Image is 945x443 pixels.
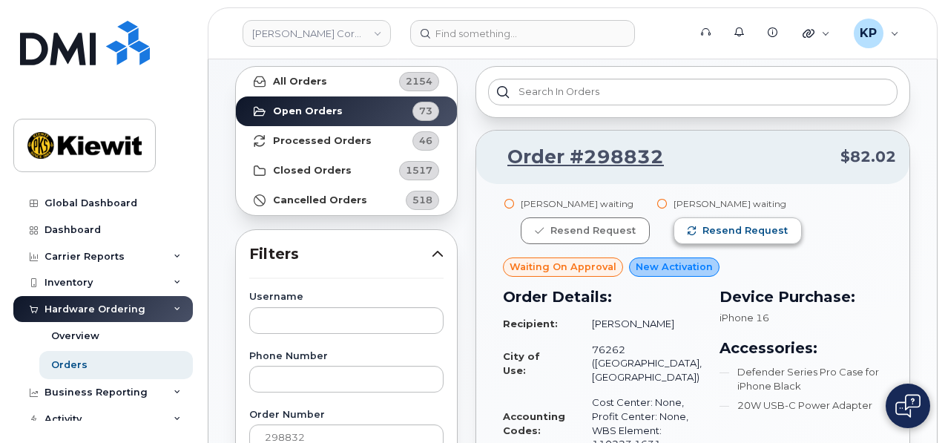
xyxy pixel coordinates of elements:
[503,410,565,436] strong: Accounting Codes:
[521,197,650,210] div: [PERSON_NAME] waiting
[488,79,898,105] input: Search in orders
[579,311,702,337] td: [PERSON_NAME]
[236,186,457,215] a: Cancelled Orders518
[510,260,616,274] span: Waiting On Approval
[720,365,883,393] li: Defender Series Pro Case for iPhone Black
[550,224,636,237] span: Resend request
[720,398,883,413] li: 20W USB-C Power Adapter
[636,260,713,274] span: New Activation
[236,96,457,126] a: Open Orders73
[843,19,909,48] div: Kristian Patdu
[273,135,372,147] strong: Processed Orders
[419,104,432,118] span: 73
[412,193,432,207] span: 518
[720,312,769,324] span: iPhone 16
[503,318,558,329] strong: Recipient:
[406,163,432,177] span: 1517
[249,352,444,361] label: Phone Number
[895,394,921,418] img: Open chat
[249,243,432,265] span: Filters
[674,197,802,210] div: [PERSON_NAME] waiting
[503,350,540,376] strong: City of Use:
[249,292,444,302] label: Username
[860,24,877,42] span: KP
[273,76,327,88] strong: All Orders
[236,126,457,156] a: Processed Orders46
[273,194,367,206] strong: Cancelled Orders
[720,337,883,359] h3: Accessories:
[579,337,702,390] td: 76262 ([GEOGRAPHIC_DATA], [GEOGRAPHIC_DATA])
[410,20,635,47] input: Find something...
[792,19,840,48] div: Quicklinks
[419,134,432,148] span: 46
[702,224,788,237] span: Resend request
[406,74,432,88] span: 2154
[243,20,391,47] a: Kiewit Corporation
[273,165,352,177] strong: Closed Orders
[236,67,457,96] a: All Orders2154
[249,410,444,420] label: Order Number
[503,286,702,308] h3: Order Details:
[273,105,343,117] strong: Open Orders
[521,217,650,244] button: Resend request
[840,146,896,168] span: $82.02
[236,156,457,186] a: Closed Orders1517
[674,217,802,244] button: Resend request
[720,286,883,308] h3: Device Purchase:
[490,144,664,171] a: Order #298832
